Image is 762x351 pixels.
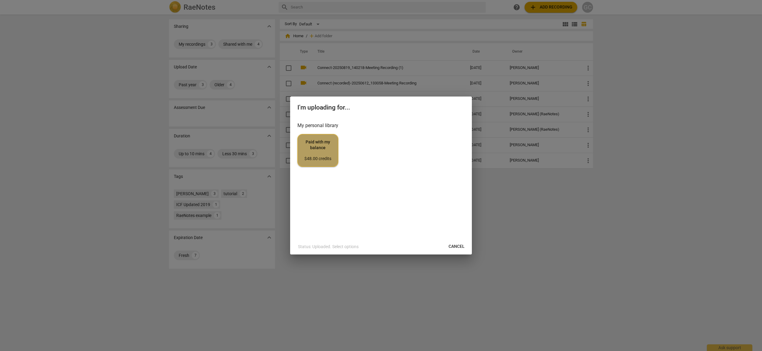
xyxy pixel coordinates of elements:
[297,104,465,111] h2: I'm uploading for...
[297,134,338,167] button: Paid with my balance$48.00 credits
[303,156,333,162] div: $48.00 credits
[297,122,465,129] h3: My personal library
[449,244,465,250] span: Cancel
[303,139,333,162] span: Paid with my balance
[444,241,469,252] button: Cancel
[298,244,359,250] p: Status: Uploaded. Select options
